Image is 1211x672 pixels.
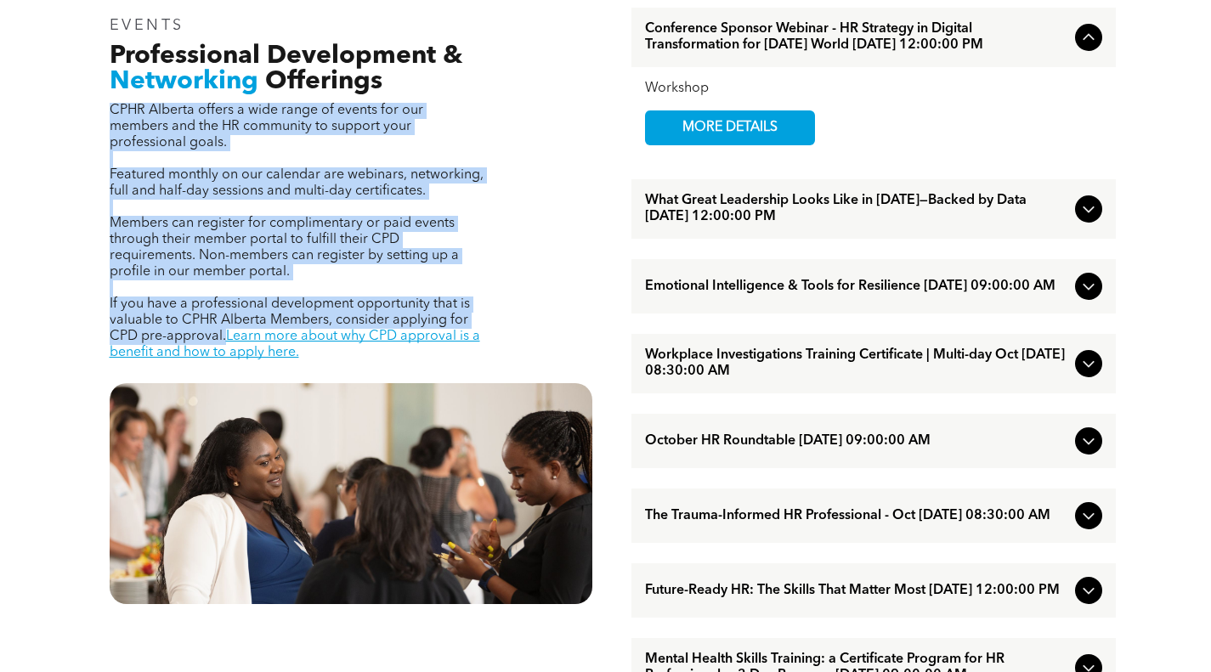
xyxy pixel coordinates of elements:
span: Conference Sponsor Webinar - HR Strategy in Digital Transformation for [DATE] World [DATE] 12:00:... [645,21,1068,54]
span: MORE DETAILS [663,111,797,144]
span: October HR Roundtable [DATE] 09:00:00 AM [645,433,1068,449]
span: Members can register for complimentary or paid events through their member portal to fulfill thei... [110,217,459,279]
a: MORE DETAILS [645,110,815,145]
span: Featured monthly on our calendar are webinars, networking, full and half-day sessions and multi-d... [110,168,484,198]
span: CPHR Alberta offers a wide range of events for our members and the HR community to support your p... [110,104,423,150]
span: Professional Development & [110,43,462,69]
span: EVENTS [110,18,185,33]
span: Emotional Intelligence & Tools for Resilience [DATE] 09:00:00 AM [645,279,1068,295]
span: Workplace Investigations Training Certificate | Multi-day Oct [DATE] 08:30:00 AM [645,347,1068,380]
a: Learn more about why CPD approval is a benefit and how to apply here. [110,330,480,359]
span: What Great Leadership Looks Like in [DATE]—Backed by Data [DATE] 12:00:00 PM [645,193,1068,225]
span: Offerings [265,69,382,94]
span: The Trauma-Informed HR Professional - Oct [DATE] 08:30:00 AM [645,508,1068,524]
div: Workshop [645,81,1102,97]
span: If you have a professional development opportunity that is valuable to CPHR Alberta Members, cons... [110,297,470,343]
span: Networking [110,69,258,94]
span: Future-Ready HR: The Skills That Matter Most [DATE] 12:00:00 PM [645,583,1068,599]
